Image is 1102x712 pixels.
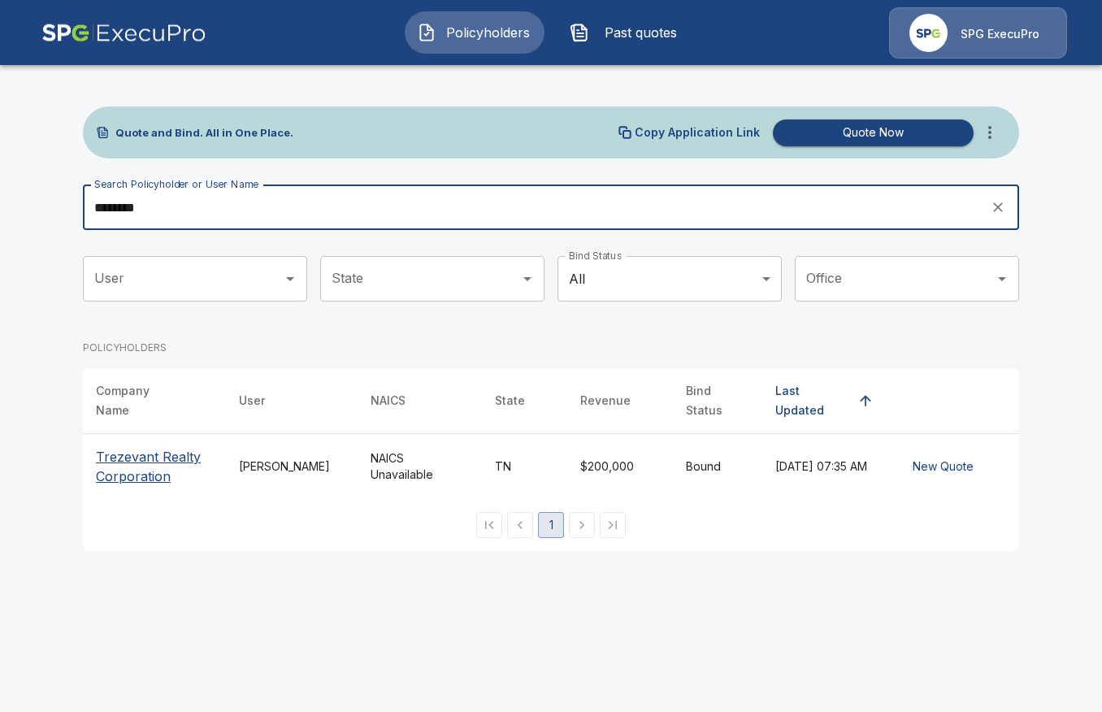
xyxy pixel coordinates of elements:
[569,249,622,263] label: Bind Status
[495,391,525,410] div: State
[83,368,1019,499] table: simple table
[516,267,539,290] button: Open
[974,116,1006,149] button: more
[909,14,948,52] img: Agency Icon
[558,256,782,302] div: All
[635,127,760,138] p: Copy Application Link
[538,512,564,538] button: page 1
[906,452,980,482] button: New Quote
[567,434,673,500] td: $200,000
[773,119,974,146] button: Quote Now
[371,391,406,410] div: NAICS
[417,23,436,42] img: Policyholders Icon
[986,195,1010,219] button: clear search
[474,512,628,538] nav: pagination navigation
[596,23,685,42] span: Past quotes
[239,391,265,410] div: User
[83,341,167,355] p: POLICYHOLDERS
[115,128,293,138] p: Quote and Bind. All in One Place.
[762,434,893,500] td: [DATE] 07:35 AM
[279,267,302,290] button: Open
[96,447,213,486] p: Trezevant Realty Corporation
[766,119,974,146] a: Quote Now
[673,368,762,434] th: Bind Status
[580,391,631,410] div: Revenue
[96,381,184,420] div: Company Name
[775,381,851,420] div: Last Updated
[41,7,206,59] img: AA Logo
[570,23,589,42] img: Past quotes Icon
[94,177,258,191] label: Search Policyholder or User Name
[405,11,544,54] button: Policyholders IconPolicyholders
[673,434,762,500] td: Bound
[443,23,532,42] span: Policyholders
[482,434,567,500] td: TN
[889,7,1067,59] a: Agency IconSPG ExecuPro
[239,458,345,475] div: [PERSON_NAME]
[961,26,1039,42] p: SPG ExecuPro
[558,11,697,54] button: Past quotes IconPast quotes
[358,434,482,500] td: NAICS Unavailable
[991,267,1013,290] button: Open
